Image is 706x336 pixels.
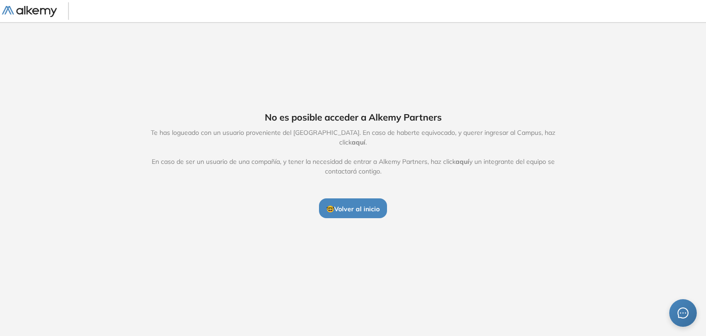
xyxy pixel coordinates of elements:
[141,128,565,176] span: Te has logueado con un usuario proveniente del [GEOGRAPHIC_DATA]. En caso de haberte equivocado, ...
[2,6,57,17] img: Logo
[455,157,469,166] span: aquí
[326,205,380,213] span: 🤓 Volver al inicio
[678,307,689,319] span: message
[265,110,442,124] span: No es posible acceder a Alkemy Partners
[319,198,387,218] button: 🤓Volver al inicio
[352,138,365,146] span: aquí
